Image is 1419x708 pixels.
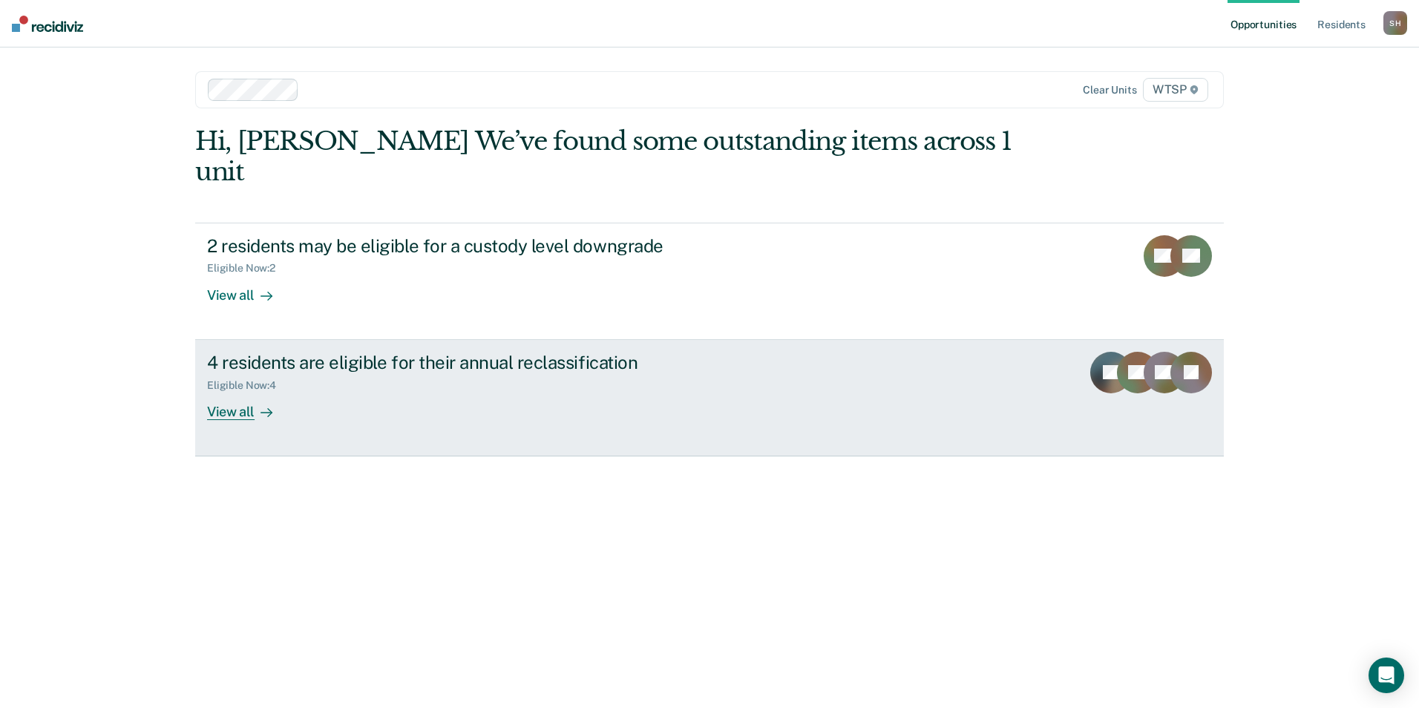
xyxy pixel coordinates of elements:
[1083,84,1137,96] div: Clear units
[195,126,1018,187] div: Hi, [PERSON_NAME] We’ve found some outstanding items across 1 unit
[1143,78,1208,102] span: WTSP
[1383,11,1407,35] button: SH
[207,352,728,373] div: 4 residents are eligible for their annual reclassification
[1369,658,1404,693] div: Open Intercom Messenger
[1383,11,1407,35] div: S H
[207,379,288,392] div: Eligible Now : 4
[12,16,83,32] img: Recidiviz
[207,275,290,304] div: View all
[207,262,287,275] div: Eligible Now : 2
[207,235,728,257] div: 2 residents may be eligible for a custody level downgrade
[195,223,1224,340] a: 2 residents may be eligible for a custody level downgradeEligible Now:2View all
[195,340,1224,456] a: 4 residents are eligible for their annual reclassificationEligible Now:4View all
[207,391,290,420] div: View all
